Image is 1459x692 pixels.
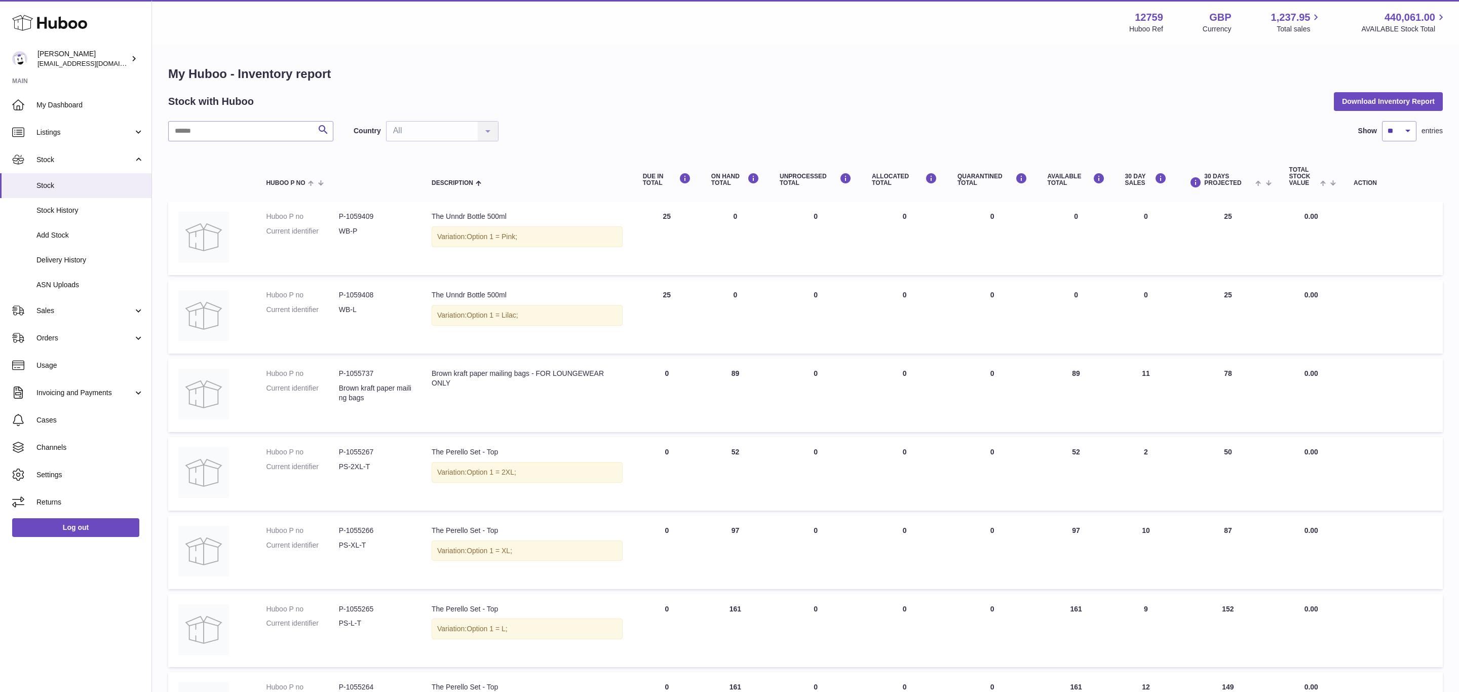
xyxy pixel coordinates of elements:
[862,202,947,275] td: 0
[1334,92,1443,110] button: Download Inventory Report
[1177,437,1279,511] td: 50
[1277,24,1322,34] span: Total sales
[770,202,862,275] td: 0
[1358,126,1377,136] label: Show
[1177,516,1279,589] td: 87
[770,437,862,511] td: 0
[1038,594,1115,668] td: 161
[1304,212,1318,220] span: 0.00
[1038,437,1115,511] td: 52
[701,359,770,432] td: 89
[633,280,701,354] td: 25
[1385,11,1435,24] span: 440,061.00
[990,291,994,299] span: 0
[780,173,852,186] div: UNPROCESSED Total
[1209,11,1231,24] strong: GBP
[1304,448,1318,456] span: 0.00
[1289,167,1318,187] span: Total stock value
[770,516,862,589] td: 0
[467,311,518,319] span: Option 1 = Lilac;
[1203,24,1232,34] div: Currency
[990,212,994,220] span: 0
[339,383,411,403] dd: Brown kraft paper mailing bags
[990,448,994,456] span: 0
[178,369,229,419] img: product image
[178,290,229,341] img: product image
[339,682,411,692] dd: P-1055264
[1422,126,1443,136] span: entries
[339,305,411,315] dd: WB-L
[1271,11,1322,34] a: 1,237.95 Total sales
[1038,516,1115,589] td: 97
[862,280,947,354] td: 0
[36,100,144,110] span: My Dashboard
[432,226,623,247] div: Variation:
[266,619,338,628] dt: Current identifier
[12,518,139,536] a: Log out
[862,359,947,432] td: 0
[1129,24,1163,34] div: Huboo Ref
[1304,291,1318,299] span: 0.00
[432,180,473,186] span: Description
[711,173,759,186] div: ON HAND Total
[178,604,229,655] img: product image
[770,359,862,432] td: 0
[178,212,229,262] img: product image
[1354,180,1433,186] div: Action
[339,226,411,236] dd: WB-P
[1038,202,1115,275] td: 0
[643,173,691,186] div: DUE IN TOTAL
[266,305,338,315] dt: Current identifier
[1304,369,1318,377] span: 0.00
[36,181,144,190] span: Stock
[178,526,229,576] img: product image
[1177,202,1279,275] td: 25
[266,180,305,186] span: Huboo P no
[432,369,623,388] div: Brown kraft paper mailing bags - FOR LOUNGEWEAR ONLY
[701,594,770,668] td: 161
[266,290,338,300] dt: Huboo P no
[432,682,623,692] div: The Perello Set - Top
[354,126,381,136] label: Country
[1115,202,1177,275] td: 0
[862,437,947,511] td: 0
[266,462,338,472] dt: Current identifier
[339,462,411,472] dd: PS-2XL-T
[36,443,144,452] span: Channels
[467,468,516,476] span: Option 1 = 2XL;
[339,447,411,457] dd: P-1055267
[1177,594,1279,668] td: 152
[1271,11,1311,24] span: 1,237.95
[990,526,994,534] span: 0
[633,437,701,511] td: 0
[339,619,411,628] dd: PS-L-T
[1177,280,1279,354] td: 25
[1304,605,1318,613] span: 0.00
[36,230,144,240] span: Add Stock
[432,290,623,300] div: The Unndr Bottle 500ml
[432,619,623,639] div: Variation:
[36,128,133,137] span: Listings
[36,388,133,398] span: Invoicing and Payments
[872,173,937,186] div: ALLOCATED Total
[36,206,144,215] span: Stock History
[1177,359,1279,432] td: 78
[339,290,411,300] dd: P-1059408
[1115,359,1177,432] td: 11
[467,625,508,633] span: Option 1 = L;
[168,95,254,108] h2: Stock with Huboo
[862,516,947,589] td: 0
[701,280,770,354] td: 0
[432,462,623,483] div: Variation:
[990,369,994,377] span: 0
[633,594,701,668] td: 0
[12,51,27,66] img: internalAdmin-12759@internal.huboo.com
[339,369,411,378] dd: P-1055737
[1125,173,1167,186] div: 30 DAY SALES
[266,383,338,403] dt: Current identifier
[1115,280,1177,354] td: 0
[266,369,338,378] dt: Huboo P no
[37,59,149,67] span: [EMAIL_ADDRESS][DOMAIN_NAME]
[168,66,1443,82] h1: My Huboo - Inventory report
[266,682,338,692] dt: Huboo P no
